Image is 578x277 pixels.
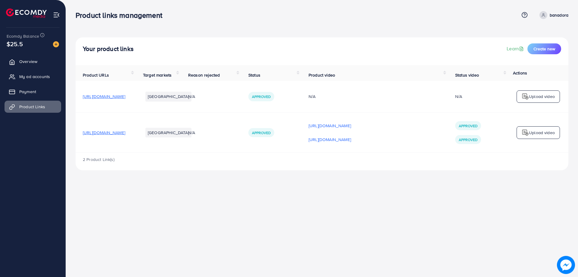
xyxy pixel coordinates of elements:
p: [URL][DOMAIN_NAME] [309,136,351,143]
img: logo [522,129,529,136]
p: [URL][DOMAIN_NAME] [309,122,351,129]
p: Upload video [529,93,555,100]
span: Reason rejected [188,72,220,78]
li: [GEOGRAPHIC_DATA] [145,92,191,101]
h3: Product links management [76,11,167,20]
div: N/A [309,93,441,99]
span: Approved [459,123,477,128]
span: Status [248,72,260,78]
span: Product video [309,72,335,78]
img: logo [6,8,47,18]
span: N/A [188,130,195,136]
span: My ad accounts [19,74,50,80]
span: Payment [19,89,36,95]
h4: Your product links [83,45,134,53]
span: Status video [455,72,479,78]
a: Learn [507,45,525,52]
span: Actions [513,70,527,76]
img: logo [522,93,529,100]
span: Approved [252,94,271,99]
span: Product Links [19,104,45,110]
button: Create new [527,43,561,54]
img: image [557,256,575,274]
a: Overview [5,55,61,68]
span: [URL][DOMAIN_NAME] [83,93,125,99]
span: 2 Product Link(s) [83,156,114,162]
span: $25.5 [7,39,23,48]
div: N/A [455,93,462,99]
a: Payment [5,86,61,98]
span: N/A [188,93,195,99]
p: banadora [550,11,568,19]
a: My ad accounts [5,71,61,83]
img: menu [53,11,60,18]
span: [URL][DOMAIN_NAME] [83,130,125,136]
span: Product URLs [83,72,109,78]
li: [GEOGRAPHIC_DATA] [145,128,191,137]
span: Ecomdy Balance [7,33,39,39]
span: Approved [459,137,477,142]
span: Approved [252,130,271,135]
a: banadora [537,11,568,19]
p: Upload video [529,129,555,136]
span: Overview [19,58,37,65]
img: image [53,41,59,47]
a: Product Links [5,101,61,113]
span: Target markets [143,72,172,78]
span: Create new [533,46,555,52]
